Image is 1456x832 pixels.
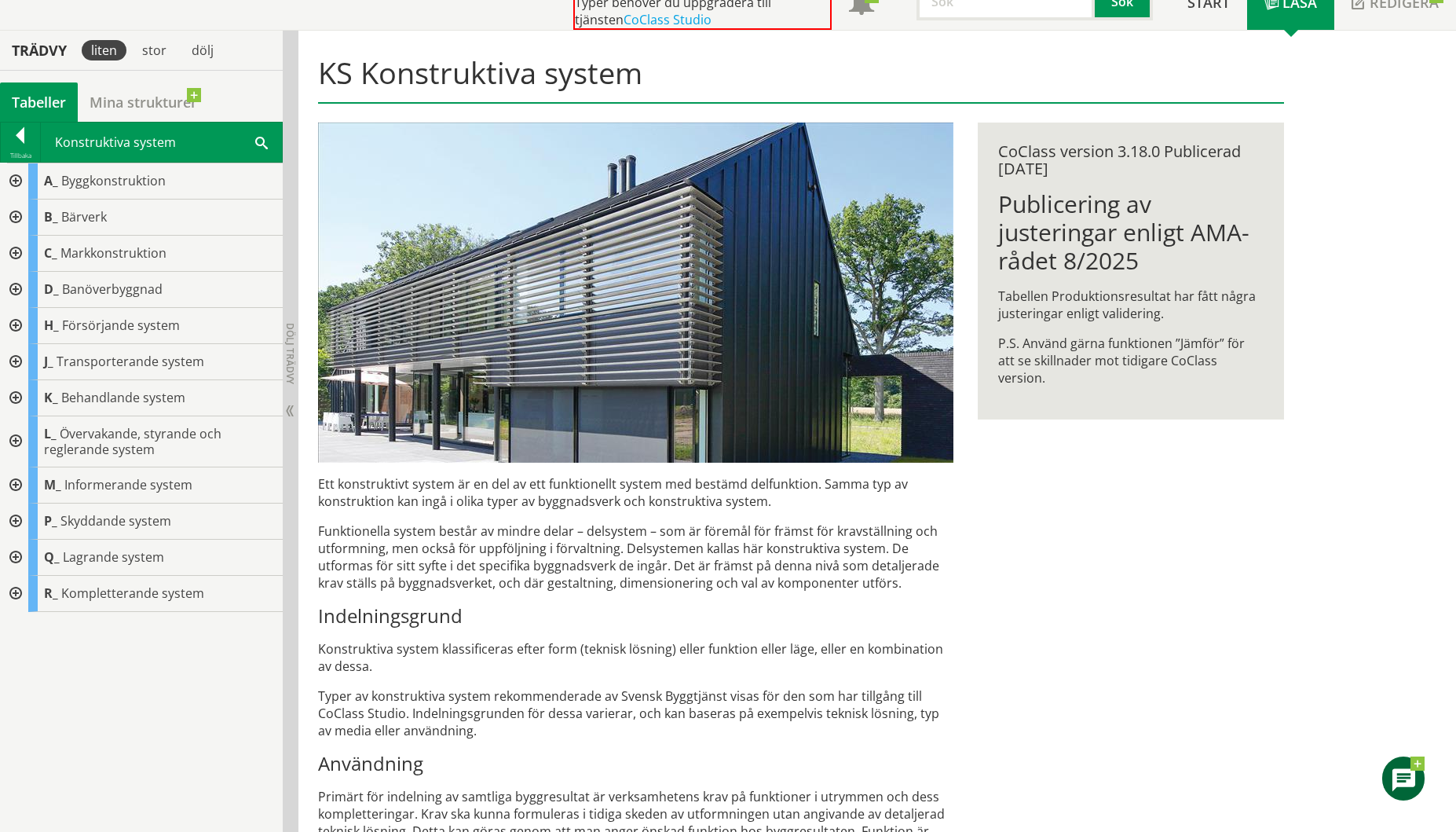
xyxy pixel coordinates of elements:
span: J_ [44,353,53,370]
div: Trädvy [3,42,75,59]
span: Övervakande, styrande och reglerande system [44,425,221,458]
span: Kompletterande system [61,585,204,602]
div: dölj [182,40,223,60]
div: Konstruktiva system [41,123,282,162]
p: Typer av konstruktiva system rekommenderade av Svensk Byggtjänst visas för den som har tillgång t... [318,687,953,739]
p: Ett konstruktivt system är en del av ett funktionellt system med bestämd delfunktion. Samma typ a... [318,475,953,510]
span: Lagrande system [63,548,164,566]
span: Försörjande system [62,317,180,334]
a: Mina strukturer [78,82,209,122]
p: Tabellen Produktionsresultat har fått några justeringar enligt validering. [998,288,1263,322]
span: C_ [44,244,57,262]
span: P_ [44,512,57,530]
img: structural-solar-shading.jpg [318,123,953,463]
p: Konstruktiva system klassificeras efter form (teknisk lösning) eller funktion eller läge, eller e... [318,640,953,675]
span: Sök i tabellen [255,134,268,150]
div: liten [82,40,126,60]
span: K_ [44,389,58,406]
p: P.S. Använd gärna funktionen ”Jämför” för att se skillnader mot tidigare CoClass version. [998,335,1263,387]
span: Byggkonstruktion [61,172,166,189]
span: A_ [44,172,58,189]
div: stor [133,40,176,60]
div: CoClass version 3.18.0 Publicerad [DATE] [998,143,1263,178]
span: R_ [44,585,58,602]
span: D_ [44,280,59,298]
span: Banöverbyggnad [62,280,163,298]
span: Informerande system [64,476,192,493]
div: Tillbaka [1,149,40,162]
span: Skyddande system [60,512,171,530]
h3: Användning [318,752,953,775]
span: Bärverk [61,208,107,225]
span: Q_ [44,548,60,566]
a: CoClass Studio [624,11,712,28]
span: M_ [44,476,61,493]
span: Markkonstruktion [60,244,166,262]
span: B_ [44,208,58,225]
span: Dölj trädvy [284,323,297,384]
span: Transporterande system [57,353,204,370]
h1: Publicering av justeringar enligt AMA-rådet 8/2025 [998,190,1263,275]
span: Behandlande system [61,389,185,406]
p: Funktionella system består av mindre delar – delsystem – som är föremål för främst för krav­ställ... [318,522,953,592]
span: H_ [44,317,59,334]
span: L_ [44,425,57,442]
h3: Indelningsgrund [318,604,953,628]
h1: KS Konstruktiva system [318,55,1283,104]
